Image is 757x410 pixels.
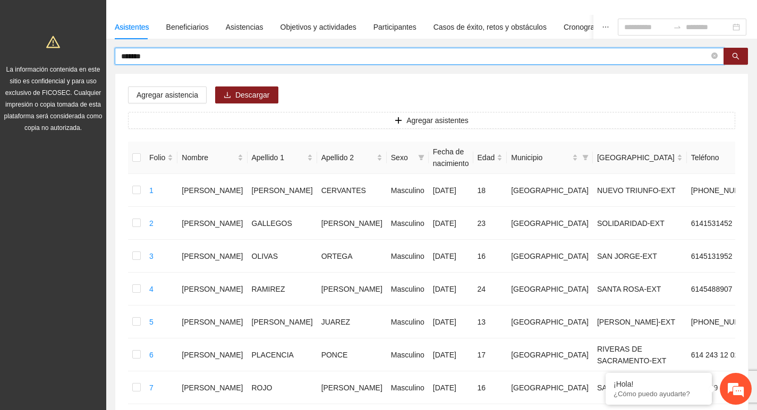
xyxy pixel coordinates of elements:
[149,186,154,195] a: 1
[429,338,473,371] td: [DATE]
[473,240,507,273] td: 16
[593,273,687,306] td: SANTA ROSA-EXT
[511,152,570,163] span: Municipio
[673,23,682,31] span: swap-right
[473,207,507,240] td: 23
[602,23,609,31] span: ellipsis
[248,207,317,240] td: GALLEGOS
[429,142,473,174] th: Fecha de nacimiento
[317,306,387,338] td: JUAREZ
[235,89,270,101] span: Descargar
[317,371,387,404] td: [PERSON_NAME]
[248,306,317,338] td: [PERSON_NAME]
[149,152,165,163] span: Folio
[429,306,473,338] td: [DATE]
[429,371,473,404] td: [DATE]
[248,240,317,273] td: OLIVAS
[507,240,593,273] td: [GEOGRAPHIC_DATA]
[149,351,154,359] a: 6
[62,142,147,249] span: Estamos en línea.
[387,371,429,404] td: Masculino
[387,174,429,207] td: Masculino
[614,380,704,388] div: ¡Hola!
[4,66,103,132] span: La información contenida en este sitio es confidencial y para uso exclusivo de FICOSEC. Cualquier...
[145,142,177,174] th: Folio
[478,152,495,163] span: Edad
[115,21,149,33] div: Asistentes
[507,207,593,240] td: [GEOGRAPHIC_DATA]
[226,21,263,33] div: Asistencias
[149,252,154,260] a: 3
[429,240,473,273] td: [DATE]
[177,240,247,273] td: [PERSON_NAME]
[46,35,60,49] span: warning
[373,21,416,33] div: Participantes
[248,338,317,371] td: PLACENCIA
[182,152,235,163] span: Nombre
[174,5,200,31] div: Minimizar ventana de chat en vivo
[593,142,687,174] th: Colonia
[724,48,748,65] button: search
[582,154,589,161] span: filter
[732,53,739,61] span: search
[507,142,593,174] th: Municipio
[416,150,427,165] span: filter
[177,338,247,371] td: [PERSON_NAME]
[473,338,507,371] td: 17
[711,51,718,62] span: close-circle
[387,338,429,371] td: Masculino
[429,207,473,240] td: [DATE]
[433,21,547,33] div: Casos de éxito, retos y obstáculos
[317,240,387,273] td: ORTEGA
[593,207,687,240] td: SOLIDARIDAD-EXT
[387,306,429,338] td: Masculino
[248,174,317,207] td: [PERSON_NAME]
[507,174,593,207] td: [GEOGRAPHIC_DATA]
[177,371,247,404] td: [PERSON_NAME]
[317,207,387,240] td: [PERSON_NAME]
[597,152,675,163] span: [GEOGRAPHIC_DATA]
[387,240,429,273] td: Masculino
[321,152,375,163] span: Apellido 2
[224,91,231,100] span: download
[177,306,247,338] td: [PERSON_NAME]
[473,142,507,174] th: Edad
[177,207,247,240] td: [PERSON_NAME]
[317,338,387,371] td: PONCE
[317,273,387,306] td: [PERSON_NAME]
[614,390,704,398] p: ¿Cómo puedo ayudarte?
[177,142,247,174] th: Nombre
[507,273,593,306] td: [GEOGRAPHIC_DATA]
[711,53,718,59] span: close-circle
[391,152,414,163] span: Sexo
[429,273,473,306] td: [DATE]
[280,21,356,33] div: Objetivos y actividades
[418,154,424,161] span: filter
[248,371,317,404] td: ROJO
[473,371,507,404] td: 16
[252,152,305,163] span: Apellido 1
[149,318,154,326] a: 5
[387,273,429,306] td: Masculino
[248,273,317,306] td: RAMIREZ
[673,23,682,31] span: to
[593,371,687,404] td: SAN LAZARO-EXT
[149,285,154,293] a: 4
[507,306,593,338] td: [GEOGRAPHIC_DATA]
[317,142,387,174] th: Apellido 2
[177,273,247,306] td: [PERSON_NAME]
[248,142,317,174] th: Apellido 1
[473,273,507,306] td: 24
[128,86,207,103] button: Agregar asistencia
[387,207,429,240] td: Masculino
[149,219,154,228] a: 2
[149,383,154,392] a: 7
[5,290,202,327] textarea: Escriba su mensaje y pulse “Intro”
[593,338,687,371] td: RIVERAS DE SACRAMENTO-EXT
[593,15,618,39] button: ellipsis
[137,89,198,101] span: Agregar asistencia
[215,86,278,103] button: downloadDescargar
[593,240,687,273] td: SAN JORGE-EXT
[177,174,247,207] td: [PERSON_NAME]
[507,338,593,371] td: [GEOGRAPHIC_DATA]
